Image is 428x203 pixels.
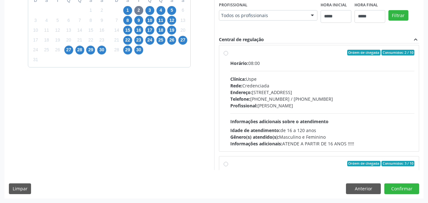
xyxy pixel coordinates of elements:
span: sexta-feira, 5 de setembro de 2025 [167,6,176,15]
span: quinta-feira, 14 de agosto de 2025 [75,26,84,35]
button: Limpar [9,183,31,194]
span: quinta-feira, 4 de setembro de 2025 [157,6,165,15]
span: domingo, 3 de agosto de 2025 [31,16,40,25]
span: quarta-feira, 20 de agosto de 2025 [64,36,73,45]
span: terça-feira, 9 de setembro de 2025 [134,16,143,25]
span: quinta-feira, 28 de agosto de 2025 [75,46,84,54]
span: sexta-feira, 12 de setembro de 2025 [167,16,176,25]
span: Informações adicionais sobre o atendimento [230,118,329,124]
span: Ordem de chegada [347,161,380,167]
span: Idade de atendimento: [230,127,280,133]
span: sábado, 6 de setembro de 2025 [178,6,187,15]
span: Rede: [230,83,242,89]
span: quarta-feira, 17 de setembro de 2025 [145,26,154,35]
span: segunda-feira, 11 de agosto de 2025 [42,26,51,35]
div: Credenciada [230,82,415,89]
span: quarta-feira, 27 de agosto de 2025 [64,46,73,54]
div: [PHONE_NUMBER] / [PHONE_NUMBER] [230,96,415,102]
span: segunda-feira, 15 de setembro de 2025 [123,26,132,35]
span: sábado, 20 de setembro de 2025 [178,26,187,35]
span: quinta-feira, 21 de agosto de 2025 [75,36,84,45]
span: domingo, 7 de setembro de 2025 [112,16,121,25]
label: Hora final [355,0,378,10]
div: [STREET_ADDRESS] [230,89,415,96]
span: sexta-feira, 29 de agosto de 2025 [86,46,95,54]
span: segunda-feira, 8 de setembro de 2025 [123,16,132,25]
span: terça-feira, 26 de agosto de 2025 [53,46,62,54]
span: Profissional: [230,103,258,109]
button: Confirmar [384,183,419,194]
span: segunda-feira, 4 de agosto de 2025 [42,16,51,25]
span: quinta-feira, 11 de setembro de 2025 [157,16,165,25]
span: sábado, 16 de agosto de 2025 [97,26,106,35]
div: de 16 a 120 anos [230,127,415,134]
span: terça-feira, 30 de setembro de 2025 [134,46,143,54]
span: terça-feira, 16 de setembro de 2025 [134,26,143,35]
span: quinta-feira, 7 de agosto de 2025 [75,16,84,25]
span: domingo, 28 de setembro de 2025 [112,46,121,54]
div: ATENDE A PARTIR DE 16 ANOS !!!!! [230,140,415,147]
button: Filtrar [388,10,408,21]
span: terça-feira, 12 de agosto de 2025 [53,26,62,35]
span: terça-feira, 5 de agosto de 2025 [53,16,62,25]
span: domingo, 31 de agosto de 2025 [31,55,40,64]
span: segunda-feira, 1 de setembro de 2025 [123,6,132,15]
span: Consumidos: 2 / 10 [381,50,414,55]
div: Uspe [230,76,415,82]
span: terça-feira, 19 de agosto de 2025 [53,36,62,45]
span: domingo, 10 de agosto de 2025 [31,26,40,35]
span: sábado, 2 de agosto de 2025 [97,6,106,15]
span: segunda-feira, 29 de setembro de 2025 [123,46,132,54]
span: quinta-feira, 25 de setembro de 2025 [157,36,165,45]
div: Masculino e Feminino [230,134,415,140]
span: sábado, 30 de agosto de 2025 [97,46,106,54]
span: segunda-feira, 22 de setembro de 2025 [123,36,132,45]
span: terça-feira, 23 de setembro de 2025 [134,36,143,45]
span: Gênero(s) atendido(s): [230,134,279,140]
span: sexta-feira, 22 de agosto de 2025 [86,36,95,45]
span: quinta-feira, 18 de setembro de 2025 [157,26,165,35]
button: Anterior [346,183,381,194]
div: Central de regulação [219,36,264,43]
span: Consumidos: 3 / 10 [381,161,414,167]
span: quarta-feira, 10 de setembro de 2025 [145,16,154,25]
span: sábado, 23 de agosto de 2025 [97,36,106,45]
span: Telefone: [230,96,250,102]
span: Horário: [230,60,248,66]
span: segunda-feira, 18 de agosto de 2025 [42,36,51,45]
span: sexta-feira, 15 de agosto de 2025 [86,26,95,35]
span: quarta-feira, 24 de setembro de 2025 [145,36,154,45]
span: segunda-feira, 25 de agosto de 2025 [42,46,51,54]
span: domingo, 24 de agosto de 2025 [31,46,40,54]
span: sexta-feira, 26 de setembro de 2025 [167,36,176,45]
span: Ordem de chegada [347,50,380,55]
span: Clínica: [230,76,246,82]
span: domingo, 17 de agosto de 2025 [31,36,40,45]
span: domingo, 14 de setembro de 2025 [112,26,121,35]
i: expand_less [412,36,419,43]
span: sexta-feira, 8 de agosto de 2025 [86,16,95,25]
span: terça-feira, 2 de setembro de 2025 [134,6,143,15]
div: [PERSON_NAME] [230,102,415,109]
span: quarta-feira, 13 de agosto de 2025 [64,26,73,35]
span: sábado, 9 de agosto de 2025 [97,16,106,25]
span: Informações adicionais: [230,141,282,147]
span: domingo, 21 de setembro de 2025 [112,36,121,45]
span: sexta-feira, 1 de agosto de 2025 [86,6,95,15]
label: Hora inicial [321,0,347,10]
span: sábado, 13 de setembro de 2025 [178,16,187,25]
span: quarta-feira, 6 de agosto de 2025 [64,16,73,25]
label: Profissional [219,0,247,10]
div: 08:00 [230,60,415,67]
span: sábado, 27 de setembro de 2025 [178,36,187,45]
span: Todos os profissionais [221,12,304,19]
span: Endereço: [230,89,252,95]
span: sexta-feira, 19 de setembro de 2025 [167,26,176,35]
span: quarta-feira, 3 de setembro de 2025 [145,6,154,15]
